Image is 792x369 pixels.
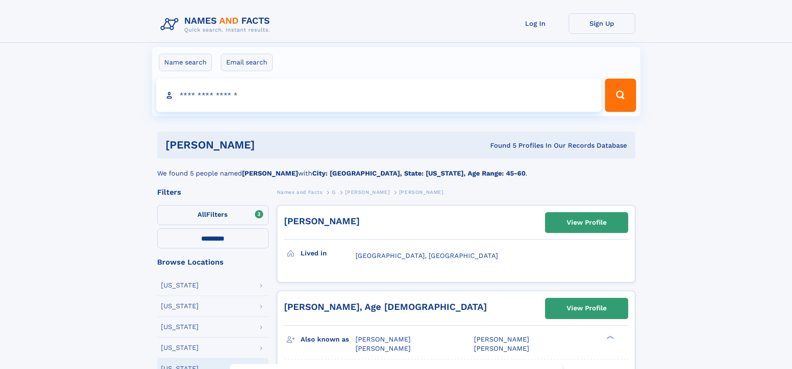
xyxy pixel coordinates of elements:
[569,13,635,34] a: Sign Up
[161,344,199,351] div: [US_STATE]
[159,54,212,71] label: Name search
[474,344,529,352] span: [PERSON_NAME]
[242,169,298,177] b: [PERSON_NAME]
[284,216,360,226] a: [PERSON_NAME]
[355,344,411,352] span: [PERSON_NAME]
[355,252,498,260] span: [GEOGRAPHIC_DATA], [GEOGRAPHIC_DATA]
[605,79,636,112] button: Search Button
[284,302,487,312] a: [PERSON_NAME], Age [DEMOGRAPHIC_DATA]
[567,299,607,318] div: View Profile
[604,334,614,340] div: ❯
[221,54,273,71] label: Email search
[332,189,336,195] span: G
[545,298,628,318] a: View Profile
[161,303,199,310] div: [US_STATE]
[157,158,635,178] div: We found 5 people named with .
[373,141,627,150] div: Found 5 Profiles In Our Records Database
[301,246,355,260] h3: Lived in
[277,187,323,197] a: Names and Facts
[161,324,199,330] div: [US_STATE]
[156,79,602,112] input: search input
[567,213,607,232] div: View Profile
[157,188,269,196] div: Filters
[301,332,355,347] h3: Also known as
[399,189,444,195] span: [PERSON_NAME]
[157,205,269,225] label: Filters
[345,187,390,197] a: [PERSON_NAME]
[545,213,628,233] a: View Profile
[157,258,269,266] div: Browse Locations
[312,169,526,177] b: City: [GEOGRAPHIC_DATA], State: [US_STATE], Age Range: 45-60
[355,335,411,343] span: [PERSON_NAME]
[197,211,206,218] span: All
[165,140,373,150] h1: [PERSON_NAME]
[502,13,569,34] a: Log In
[474,335,529,343] span: [PERSON_NAME]
[161,282,199,289] div: [US_STATE]
[345,189,390,195] span: [PERSON_NAME]
[332,187,336,197] a: G
[157,13,277,36] img: Logo Names and Facts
